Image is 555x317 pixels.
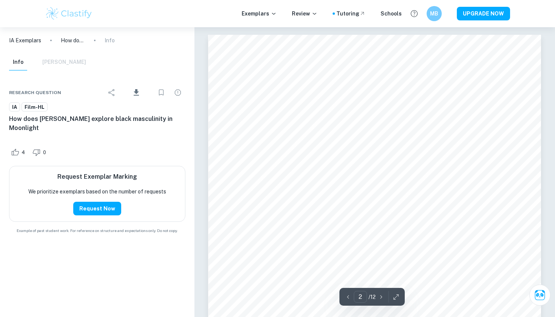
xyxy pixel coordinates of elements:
span: Film-HL [22,104,47,111]
a: IA [9,102,20,112]
img: Clastify logo [45,6,93,21]
button: Info [9,54,27,71]
div: Report issue [170,85,185,100]
div: Like [9,146,29,158]
span: 4 [17,149,29,156]
h6: How does [PERSON_NAME] explore black masculinity in Moonlight [9,114,185,133]
h6: MB [430,9,439,18]
h6: Request Exemplar Marking [57,172,137,181]
div: Download [121,83,152,102]
button: Help and Feedback [408,7,421,20]
a: IA Exemplars [9,36,41,45]
button: Request Now [73,202,121,215]
p: Info [105,36,115,45]
div: Dislike [31,146,50,158]
button: Ask Clai [529,285,550,306]
span: 0 [39,149,50,156]
button: UPGRADE NOW [457,7,510,20]
button: MB [427,6,442,21]
p: Review [292,9,318,18]
p: Exemplars [242,9,277,18]
a: Tutoring [336,9,365,18]
p: How does [PERSON_NAME] explore black masculinity in Moonlight [61,36,85,45]
span: Example of past student work. For reference on structure and expectations only. Do not copy. [9,228,185,233]
a: Schools [381,9,402,18]
div: Bookmark [154,85,169,100]
div: Share [104,85,119,100]
p: / 12 [368,293,376,301]
span: Research question [9,89,61,96]
a: Film-HL [22,102,48,112]
p: We prioritize exemplars based on the number of requests [28,187,166,196]
span: IA [9,104,20,111]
